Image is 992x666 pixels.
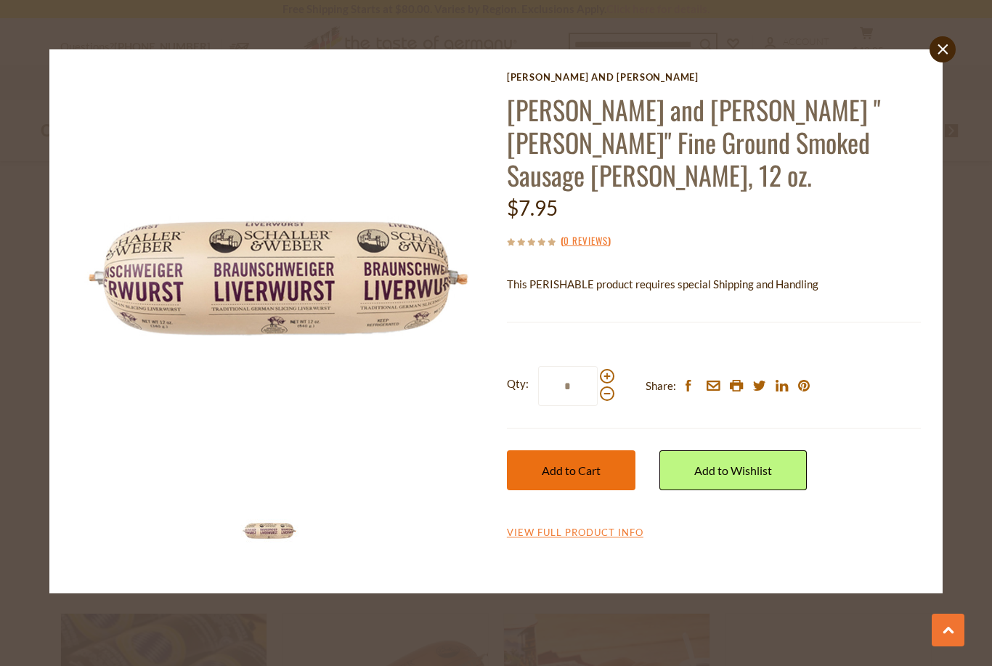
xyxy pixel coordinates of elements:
span: ( ) [561,233,611,248]
a: [PERSON_NAME] and [PERSON_NAME] [507,71,921,83]
button: Add to Cart [507,450,635,490]
span: $7.95 [507,195,558,220]
a: 0 Reviews [564,233,608,249]
a: [PERSON_NAME] and [PERSON_NAME] "[PERSON_NAME]" Fine Ground Smoked Sausage [PERSON_NAME], 12 oz. [507,90,881,194]
p: This PERISHABLE product requires special Shipping and Handling [507,275,921,293]
span: Add to Cart [542,463,601,477]
a: Add to Wishlist [659,450,807,490]
span: Share: [646,377,676,395]
li: We will ship this product in heat-protective packaging and ice. [521,304,921,322]
strong: Qty: [507,375,529,393]
img: Schaller and Weber Braunschweiger Liverwurst [71,71,485,485]
img: Schaller and Weber Braunschweiger Liverwurst [240,502,298,560]
a: View Full Product Info [507,527,643,540]
input: Qty: [538,366,598,406]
